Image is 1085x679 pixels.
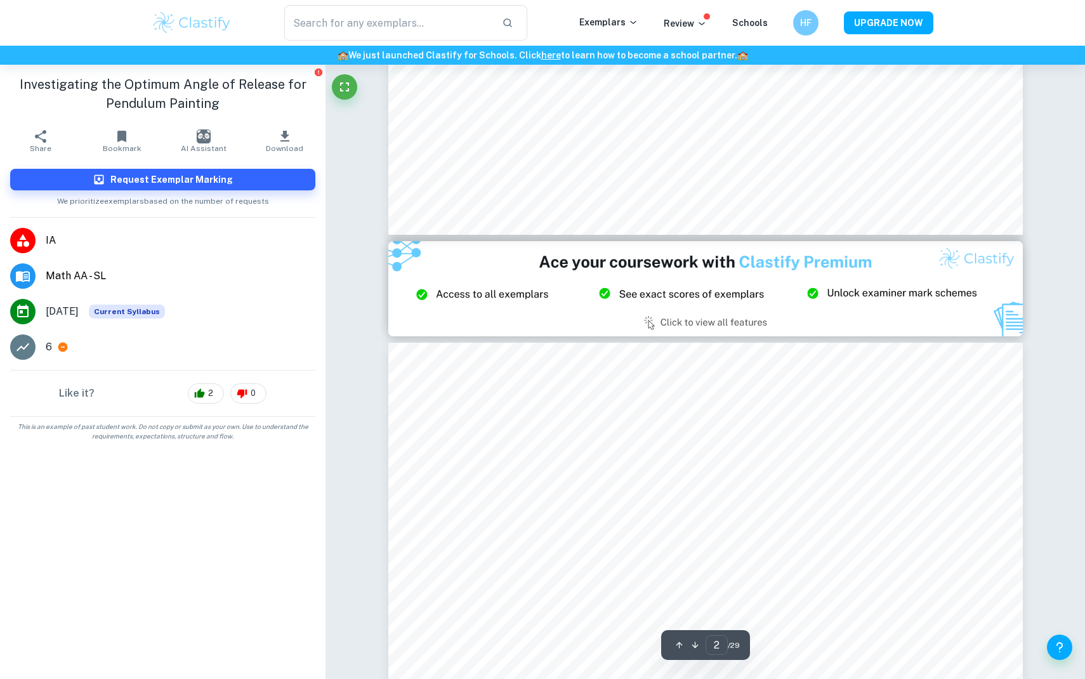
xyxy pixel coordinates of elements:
[244,123,325,159] button: Download
[313,67,323,77] button: Report issue
[5,422,320,441] span: This is an example of past student work. Do not copy or submit as your own. Use to understand the...
[46,339,52,355] p: 6
[799,16,813,30] h6: HF
[230,383,266,404] div: 0
[338,50,348,60] span: 🏫
[110,173,233,187] h6: Request Exemplar Marking
[46,304,79,319] span: [DATE]
[10,169,315,190] button: Request Exemplar Marking
[1047,635,1072,660] button: Help and Feedback
[197,129,211,143] img: AI Assistant
[732,18,768,28] a: Schools
[244,387,263,400] span: 0
[579,15,638,29] p: Exemplars
[46,268,315,284] span: Math AA - SL
[664,16,707,30] p: Review
[181,144,227,153] span: AI Assistant
[57,190,269,207] span: We prioritize exemplars based on the number of requests
[59,386,95,401] h6: Like it?
[284,5,492,41] input: Search for any exemplars...
[46,233,315,248] span: IA
[30,144,51,153] span: Share
[89,305,165,319] div: This exemplar is based on the current syllabus. Feel free to refer to it for inspiration/ideas wh...
[201,387,220,400] span: 2
[89,305,165,319] span: Current Syllabus
[163,123,244,159] button: AI Assistant
[266,144,303,153] span: Download
[3,48,1082,62] h6: We just launched Clastify for Schools. Click to learn how to become a school partner.
[103,144,141,153] span: Bookmark
[728,640,740,651] span: / 29
[844,11,933,34] button: UPGRADE NOW
[793,10,819,36] button: HF
[541,50,561,60] a: here
[332,74,357,100] button: Fullscreen
[188,383,224,404] div: 2
[10,75,315,113] h1: Investigating the Optimum Angle of Release for Pendulum Painting
[388,241,1023,336] img: Ad
[81,123,162,159] button: Bookmark
[152,10,232,36] img: Clastify logo
[737,50,748,60] span: 🏫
